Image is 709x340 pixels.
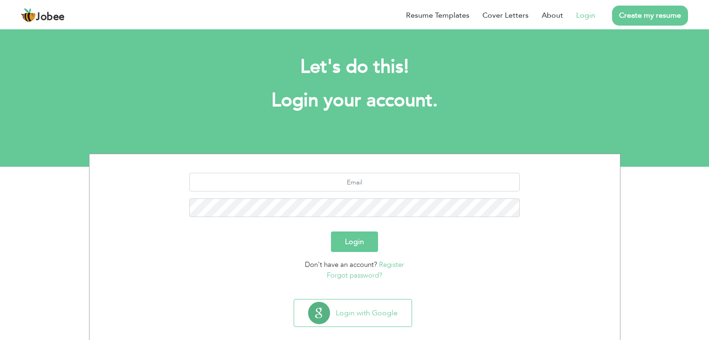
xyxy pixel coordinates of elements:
[327,271,382,280] a: Forgot password?
[189,173,520,191] input: Email
[612,6,688,26] a: Create my resume
[331,231,378,252] button: Login
[21,8,36,23] img: jobee.io
[406,10,469,21] a: Resume Templates
[305,260,377,269] span: Don't have an account?
[294,299,412,326] button: Login with Google
[379,260,404,269] a: Register
[103,88,606,113] h1: Login your account.
[482,10,529,21] a: Cover Letters
[576,10,595,21] a: Login
[103,55,606,79] h2: Let's do this!
[542,10,563,21] a: About
[36,12,65,22] span: Jobee
[21,8,65,23] a: Jobee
